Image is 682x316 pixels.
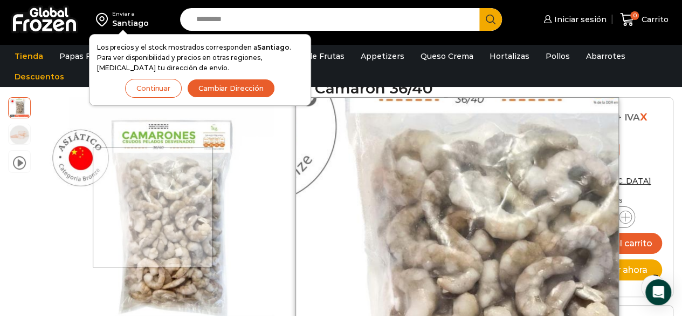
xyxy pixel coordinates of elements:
[581,46,631,66] a: Abarrotes
[9,96,30,118] span: Camaron 36/40 RPD Bronze
[415,46,479,66] a: Queso Crema
[484,46,535,66] a: Hortalizas
[617,7,671,32] a: 0 Carrito
[277,46,350,66] a: Pulpa de Frutas
[112,18,149,29] div: Santiago
[125,79,182,98] button: Continuar
[645,279,671,305] div: Open Intercom Messenger
[616,112,640,123] span: + IVA
[630,11,639,20] span: 0
[479,8,502,31] button: Search button
[96,10,112,29] img: address-field-icon.svg
[187,79,275,98] button: Cambiar Dirección
[112,10,149,18] div: Enviar a
[639,14,669,25] span: Carrito
[9,46,49,66] a: Tienda
[552,14,607,25] span: Iniciar sesión
[54,46,114,66] a: Papas Fritas
[355,46,410,66] a: Appetizers
[257,43,290,51] strong: Santiago
[97,42,303,73] p: Los precios y el stock mostrados corresponden a . Para ver disponibilidad y precios en otras regi...
[9,66,70,87] a: Descuentos
[541,9,607,30] a: Iniciar sesión
[9,124,30,146] span: 36/40 rpd bronze
[540,46,575,66] a: Pollos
